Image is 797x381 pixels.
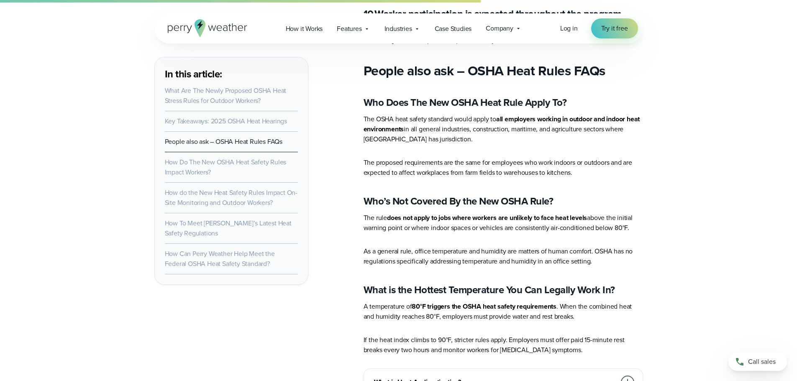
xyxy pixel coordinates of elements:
[412,302,556,311] strong: 80°F triggers the OSHA heat safety requirements
[165,157,287,177] a: How Do The New OSHA Heat Safety Rules Impact Workers?
[165,116,287,126] a: Key Takeaways: 2025 OSHA Heat Hearings
[165,137,282,146] a: People also ask – OSHA Heat Rules FAQs
[165,188,297,207] a: How do the New Heat Safety Rules Impact On-Site Monitoring and Outdoor Workers?
[364,335,643,355] p: If the heat index climbs to 90°F, stricter rules apply. Employers must offer paid 15-minute rest ...
[279,20,330,37] a: How it Works
[165,67,298,81] h3: In this article:
[364,96,643,109] h3: Who Does The New OSHA Heat Rule Apply To?
[748,357,776,367] span: Call sales
[364,158,643,178] p: The proposed requirements are the same for employees who work indoors or outdoors and are expecte...
[374,6,621,21] strong: Worker participation is expected throughout the program
[384,24,412,34] span: Industries
[364,213,643,233] p: The rule above the initial warning point or where indoor spaces or vehicles are consistently air-...
[364,194,643,208] h3: Who’s Not Covered By the New OSHA Rule?
[286,24,323,34] span: How it Works
[364,62,643,79] h2: People also ask – OSHA Heat Rules FAQs
[337,24,361,34] span: Features
[165,86,287,105] a: What Are The Newly Proposed OSHA Heat Stress Rules for Outdoor Workers?
[387,213,587,222] strong: does not apply to jobs where workers are unlikely to face heat levels
[486,23,513,33] span: Company
[364,302,643,322] p: A temperature of . When the combined heat and humidity reaches 80°F, employers must provide water...
[728,353,787,371] a: Call sales
[591,18,638,38] a: Try it free
[364,246,643,266] p: As a general rule, office temperature and humidity are matters of human comfort. OSHA has no regu...
[364,283,643,297] h3: What is the Hottest Temperature You Can Legally Work In?
[165,218,292,238] a: How To Meet [PERSON_NAME]’s Latest Heat Safety Regulations
[601,23,628,33] span: Try it free
[364,114,643,144] p: The OSHA heat safety standard would apply to in all general industries, construction, maritime, a...
[165,249,275,268] a: How Can Perry Weather Help Meet the Federal OSHA Heat Safety Standard?
[364,114,640,134] strong: all employers working in outdoor and indoor heat environments
[560,23,578,33] a: Log in
[364,7,643,20] h4: 10.
[428,20,479,37] a: Case Studies
[435,24,472,34] span: Case Studies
